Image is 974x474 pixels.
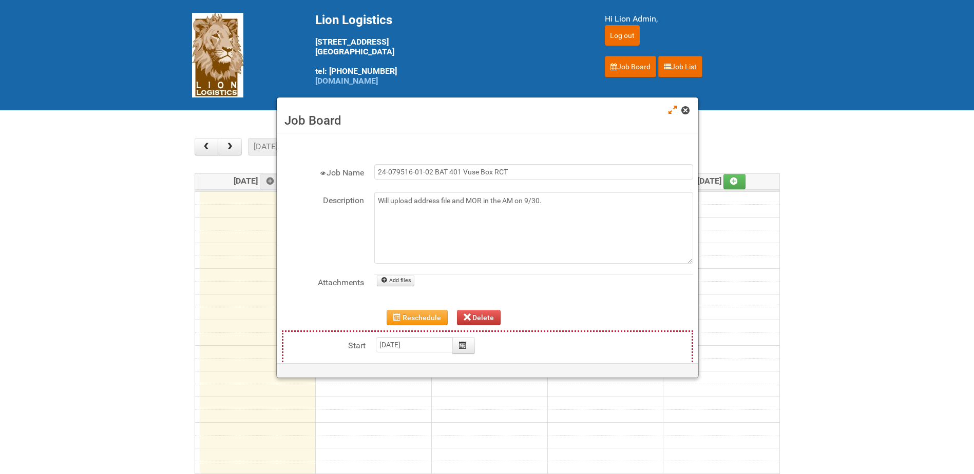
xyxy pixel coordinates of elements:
[315,13,392,27] span: Lion Logistics
[377,275,414,286] a: Add files
[697,176,746,186] span: [DATE]
[315,76,378,86] a: [DOMAIN_NAME]
[282,164,364,179] label: Job Name
[605,13,782,25] div: Hi Lion Admin,
[284,113,691,128] h3: Job Board
[234,176,282,186] span: [DATE]
[658,56,702,77] a: Job List
[315,13,579,86] div: [STREET_ADDRESS] [GEOGRAPHIC_DATA] tel: [PHONE_NUMBER]
[192,50,243,60] a: Lion Logistics
[282,274,364,289] label: Attachments
[283,337,366,352] label: Start
[452,337,475,354] button: Calendar
[192,13,243,97] img: Lion Logistics
[605,25,640,46] input: Log out
[260,174,282,189] a: Add an event
[457,310,501,325] button: Delete
[605,56,656,77] a: Job Board
[723,174,746,189] a: Add an event
[374,192,693,264] textarea: Will upload address file and MOR in the AM on 9/30.
[282,192,364,207] label: Description
[387,310,448,325] button: Reschedule
[248,138,283,155] button: [DATE]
